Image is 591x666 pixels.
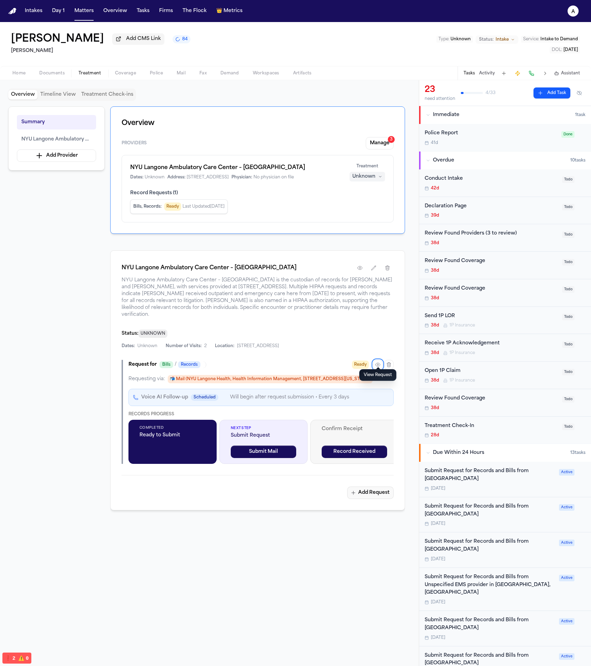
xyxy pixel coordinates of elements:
span: Completed [139,425,206,430]
span: [STREET_ADDRESS] [187,175,229,180]
div: Declaration Page [425,202,558,210]
div: Open task: Review Found Coverage [419,389,591,417]
span: [DATE] [431,556,445,562]
span: 10 task s [570,158,585,163]
span: 4 / 33 [486,90,496,96]
span: 38d [431,405,439,411]
span: Unknown [450,37,471,41]
div: Submit Request for Records and Bills from [GEOGRAPHIC_DATA] [425,503,555,519]
span: Todo [562,369,574,375]
img: Finch Logo [8,8,17,14]
button: Overdue10tasks [419,152,591,169]
span: Todo [562,314,574,320]
div: Open task: Review Found Providers (3 to review) [419,224,591,252]
button: Add Task [499,69,509,78]
h1: Overview [122,118,394,129]
span: Mail [177,71,186,76]
span: Type : [438,37,449,41]
a: crownMetrics [214,5,245,17]
span: Documents [39,71,65,76]
div: 23 [425,84,455,95]
span: 38d [431,295,439,301]
span: Todo [562,231,574,238]
span: [DATE] [431,521,445,527]
span: Physician: [231,175,252,180]
div: Receive 1P Acknowledgement [425,340,558,347]
span: 13 task s [570,450,585,456]
button: Add CMS Link [112,33,164,44]
span: 41d [431,140,438,146]
span: Intake to Demand [540,37,578,41]
div: Open task: Submit Request for Records and Bills from Community Medical Center [419,532,591,568]
button: Summary [17,115,96,129]
span: DOL : [552,48,562,52]
span: Active [559,653,574,660]
span: Record Requests ( 1 ) [130,190,385,197]
div: Open task: Submit Request for Records and Bills from Community Medical Center [419,497,591,533]
span: Records Progress [128,412,174,416]
div: Open task: Review Found Coverage [419,279,591,307]
button: Unknown [350,172,385,181]
button: Tasks [464,71,475,76]
span: Treatment [356,164,378,169]
span: Unknown [145,175,165,180]
span: Active [559,469,574,476]
span: Fax [199,71,207,76]
span: Workspaces [253,71,279,76]
div: Submit Request for Records and Bills from [GEOGRAPHIC_DATA] [425,467,555,483]
span: Assistant [561,71,580,76]
div: Conduct Intake [425,175,558,183]
span: Confirm Receipt [322,426,387,433]
div: 3 [388,136,395,143]
span: Status: [479,37,494,42]
span: Location: [215,343,234,349]
span: Immediate [433,112,459,118]
button: Edit Service: Intake to Demand [521,36,580,43]
span: 1P Insurance [449,350,475,356]
span: 39d [431,213,439,218]
div: Submit Request for Records and Bills from [GEOGRAPHIC_DATA] [425,616,555,632]
span: Bills [159,361,173,368]
span: Coverage [115,71,136,76]
span: Ready to Submit [139,432,206,439]
span: Todo [562,204,574,210]
button: Manage3 [366,137,394,149]
div: need attention [425,96,455,102]
div: Review Found Coverage [425,285,558,293]
span: 38d [431,323,439,328]
span: Demand [220,71,239,76]
span: Intake [496,37,509,42]
span: Address: [167,175,185,180]
button: Edit Type: Unknown [436,36,473,43]
span: 38d [431,240,439,246]
span: 38d [431,378,439,383]
span: Providers [122,141,147,146]
span: 84 [182,37,188,42]
button: Treatment Check-ins [79,90,136,100]
button: Overview [8,90,38,100]
div: Open task: Police Report [419,124,591,151]
span: 2 [204,343,207,349]
button: Intakes [22,5,45,17]
div: Open task: Conduct Intake [419,169,591,197]
span: Todo [562,396,574,403]
span: Next Step [231,426,296,431]
span: NYU Langone Ambulatory Care Center – [GEOGRAPHIC_DATA] is the custodian of records for [PERSON_NA... [122,277,394,318]
span: Bills, Records : [133,204,162,209]
div: Open task: Declaration Page [419,197,591,225]
span: Active [559,618,574,625]
span: / [175,361,177,368]
div: Open task: Submit Request for Records and Bills from Unspecified EMS provider in Toms River, NJ [419,568,591,611]
button: Timeline View [38,90,79,100]
a: Day 1 [49,5,68,17]
span: Scheduled [191,394,218,401]
span: 1P Insurance [449,323,475,328]
span: [DATE] [431,486,445,491]
button: Edit DOL: 2025-08-08 [550,46,580,53]
button: Matters [72,5,96,17]
span: 38d [431,268,439,273]
span: Last Updated [DATE] [183,204,225,209]
span: Artifacts [293,71,312,76]
span: Done [561,131,574,138]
